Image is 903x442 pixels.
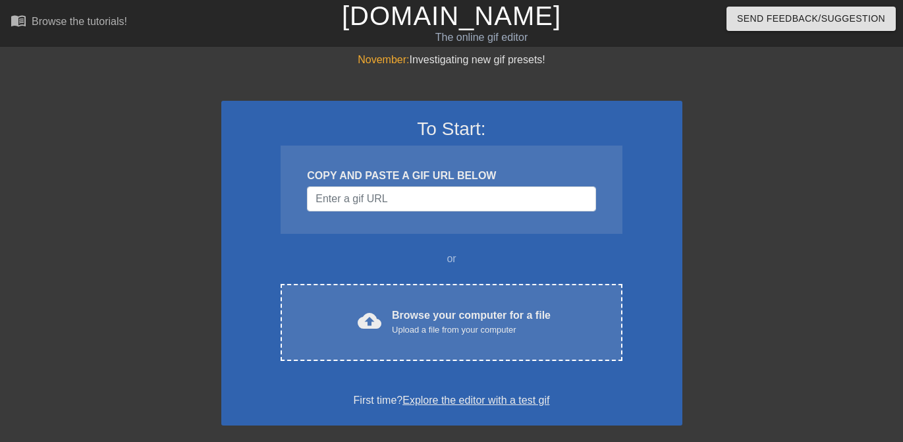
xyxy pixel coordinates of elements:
input: Username [307,186,595,211]
span: cloud_upload [358,309,381,333]
a: [DOMAIN_NAME] [342,1,561,30]
span: menu_book [11,13,26,28]
div: COPY AND PASTE A GIF URL BELOW [307,168,595,184]
span: November: [358,54,409,65]
div: or [256,251,648,267]
div: Upload a file from your computer [392,323,551,337]
a: Explore the editor with a test gif [402,395,549,406]
div: First time? [238,393,665,408]
h3: To Start: [238,118,665,140]
div: Browse the tutorials! [32,16,127,27]
div: Investigating new gif presets! [221,52,682,68]
div: The online gif editor [308,30,655,45]
div: Browse your computer for a file [392,308,551,337]
span: Send Feedback/Suggestion [737,11,885,27]
a: Browse the tutorials! [11,13,127,33]
button: Send Feedback/Suggestion [726,7,896,31]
